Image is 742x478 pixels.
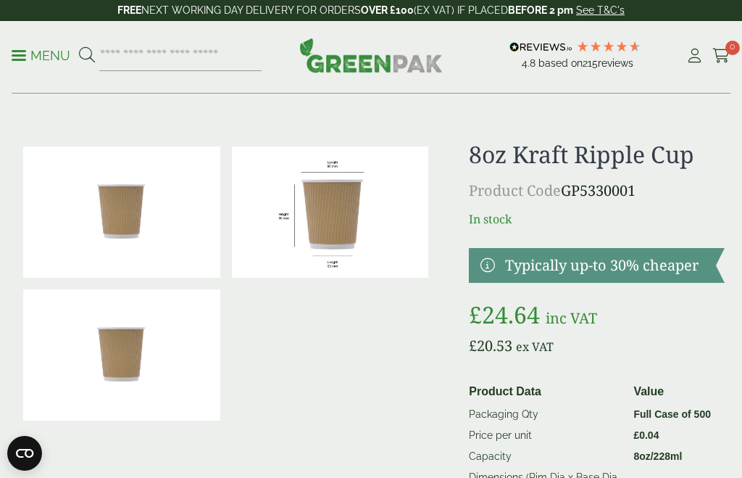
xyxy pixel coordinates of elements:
strong: OVER £100 [361,4,414,16]
th: Value [628,380,719,404]
a: See T&C's [576,4,625,16]
span: inc VAT [546,308,597,328]
span: 215 [583,57,598,69]
i: My Account [685,49,704,63]
p: In stock [469,210,725,228]
h1: 8oz Kraft Ripple Cup [469,141,725,168]
a: 0 [712,45,730,67]
bdi: 0.04 [633,429,659,441]
div: 4.79 Stars [576,40,641,53]
span: reviews [598,57,633,69]
span: 0 [725,41,740,55]
span: £ [469,299,482,330]
p: Menu [12,47,70,65]
a: Menu [12,47,70,62]
th: Product Data [463,380,628,404]
bdi: 24.64 [469,299,540,330]
span: £ [633,429,639,441]
span: 4.8 [522,57,538,69]
img: GreenPak Supplies [299,38,443,73]
button: Open CMP widget [7,436,42,471]
strong: FREE [117,4,141,16]
span: £ [469,336,477,355]
img: RippleCup_8oz [232,147,429,278]
i: Cart [712,49,730,63]
td: Capacity [463,446,628,467]
img: REVIEWS.io [509,42,572,52]
span: ex VAT [516,339,554,355]
span: Product Code [469,181,561,200]
strong: 8oz/228ml [633,450,682,462]
img: 8oz Kraft Ripple Cup Full Case Of 0 [23,289,220,421]
strong: BEFORE 2 pm [508,4,573,16]
strong: Full Case of 500 [633,408,711,420]
img: 8oz Kraft Ripple Cup 0 [23,147,220,278]
td: Price per unit [463,425,628,446]
bdi: 20.53 [469,336,512,355]
td: Packaging Qty [463,404,628,426]
p: GP5330001 [469,180,725,202]
span: Based on [538,57,583,69]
